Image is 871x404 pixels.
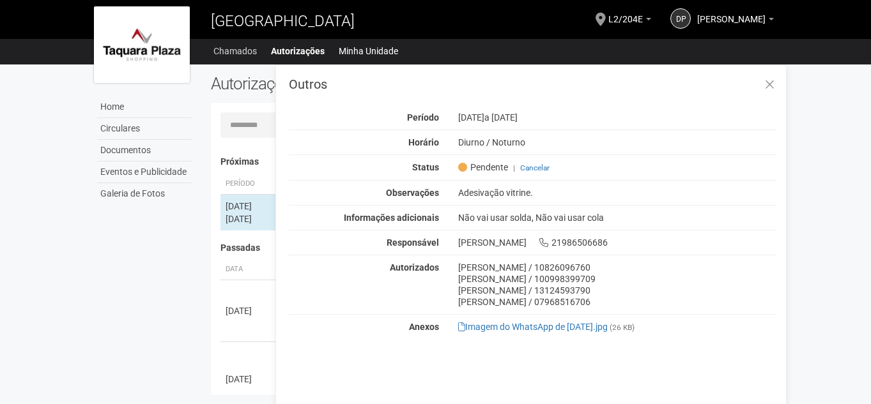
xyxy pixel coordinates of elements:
[520,163,550,172] a: Cancelar
[220,157,768,167] h4: Próximas
[344,213,439,223] strong: Informações adicionais
[608,2,643,24] span: L2/204E
[97,96,192,118] a: Home
[407,112,439,123] strong: Período
[458,285,777,296] div: [PERSON_NAME] / 13124593790
[220,174,278,195] th: Período
[449,212,787,223] div: Não vai usar solda, Não vai usar cola
[449,237,787,248] div: [PERSON_NAME] 21986506686
[271,42,325,60] a: Autorizações
[226,200,273,213] div: [DATE]
[409,322,439,332] strong: Anexos
[226,304,273,317] div: [DATE]
[226,373,273,385] div: [DATE]
[97,118,192,140] a: Circulares
[408,137,439,147] strong: Horário
[387,237,439,248] strong: Responsável
[513,163,515,172] span: |
[670,8,691,29] a: DP
[458,161,508,173] span: Pendente
[386,188,439,198] strong: Observações
[211,12,355,30] span: [GEOGRAPHIC_DATA]
[449,112,787,123] div: [DATE]
[220,243,768,253] h4: Passadas
[458,322,608,332] a: Imagem do WhatsApp de [DATE].jpg
[412,162,439,172] strong: Status
[220,259,278,280] th: Data
[213,42,257,60] a: Chamados
[458,262,777,273] div: [PERSON_NAME] / 10826096760
[94,6,190,83] img: logo.jpg
[97,140,192,161] a: Documentos
[697,16,774,26] a: [PERSON_NAME]
[339,42,398,60] a: Minha Unidade
[610,323,635,332] small: (26 KB)
[97,183,192,204] a: Galeria de Fotos
[449,187,787,198] div: Adesivação vitrine.
[458,296,777,308] div: [PERSON_NAME] / 07968516706
[390,262,439,273] strong: Autorizados
[226,213,273,225] div: [DATE]
[608,16,651,26] a: L2/204E
[289,78,776,91] h3: Outros
[484,112,518,123] span: a [DATE]
[697,2,766,24] span: Daniele Pinheiro
[449,137,787,148] div: Diurno / Noturno
[97,161,192,183] a: Eventos e Publicidade
[458,273,777,285] div: [PERSON_NAME] / 100998399709
[211,74,484,93] h2: Autorizações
